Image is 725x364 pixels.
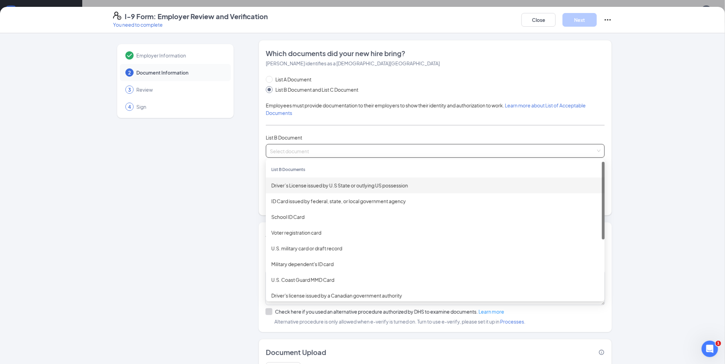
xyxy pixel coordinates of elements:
[702,341,718,357] iframe: Intercom live chat
[125,12,268,21] h4: I-9 Form: Employer Review and Verification
[521,13,556,27] button: Close
[271,276,599,284] div: U.S. Coast Guard MMD Card
[136,69,224,76] span: Document Information
[271,260,599,268] div: Military dependent's ID card
[599,349,605,355] svg: Info
[271,292,599,299] div: Driver's license issued by a Canadian government authority
[266,250,591,264] span: Provide all notes relating employment authorization stamps or receipts, extensions, additional do...
[273,86,361,93] span: List B Document and List C Document
[266,60,440,66] span: [PERSON_NAME] identifies as a [DEMOGRAPHIC_DATA][GEOGRAPHIC_DATA]
[563,13,597,27] button: Next
[266,102,586,116] span: Employees must provide documentation to their employers to show their identity and authorization ...
[271,213,599,221] div: School ID Card
[136,86,224,93] span: Review
[271,245,599,252] div: U.S. military card or draft record
[128,69,131,76] span: 2
[271,229,599,236] div: Voter registration card
[716,341,721,346] span: 1
[113,12,121,20] svg: FormI9EVerifyIcon
[125,51,134,60] svg: Checkmark
[500,318,524,325] a: Processes
[266,318,605,325] span: Alternative procedure is only allowed when e-verify is turned on. Turn to use e-verify, please se...
[271,182,599,189] div: Driver’s License issued by U.S State or outlying US possession
[136,52,224,59] span: Employer Information
[275,308,504,315] div: Check here if you used an alternative procedure authorized by DHS to examine documents.
[271,167,305,172] span: List B Documents
[266,134,302,141] span: List B Document
[128,103,131,110] span: 4
[479,309,504,315] a: Learn more
[273,76,314,83] span: List A Document
[113,21,268,28] p: You need to complete
[271,197,599,205] div: ID Card issued by federal, state, or local government agency
[266,348,326,357] span: Document Upload
[136,103,224,110] span: Sign
[128,86,131,93] span: 3
[266,230,340,238] span: Additional information
[266,49,605,58] span: Which documents did your new hire bring?
[604,16,612,24] svg: Ellipses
